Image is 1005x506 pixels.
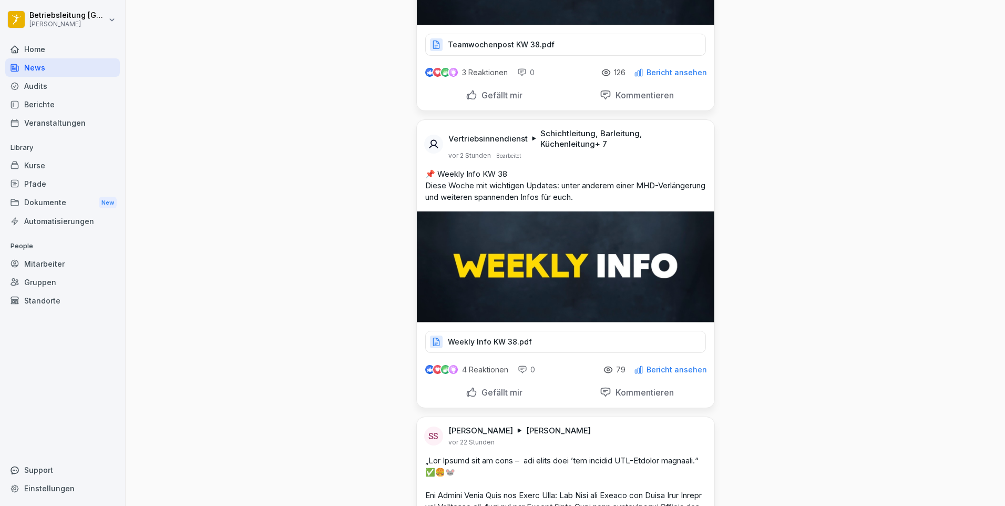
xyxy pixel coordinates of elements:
p: 3 Reaktionen [462,68,508,77]
img: inspiring [449,365,458,375]
img: love [434,366,442,373]
p: Gefällt mir [477,387,522,398]
a: Teamwochenpost KW 38.pdf [425,43,706,53]
div: Support [5,461,120,479]
a: Home [5,40,120,58]
p: Library [5,139,120,156]
p: Bericht ansehen [647,68,707,77]
a: Pfade [5,175,120,193]
img: x2xer1z8nt1hg9jx4p66gr4y.png [417,211,714,322]
p: [PERSON_NAME] [29,21,106,28]
img: celebrate [441,68,450,77]
a: Einstellungen [5,479,120,498]
a: DokumenteNew [5,193,120,212]
p: Kommentieren [611,90,674,100]
p: vor 22 Stunden [448,438,495,447]
img: love [434,68,442,76]
a: Audits [5,77,120,95]
a: Berichte [5,95,120,114]
a: Weekly Info KW 38.pdf [425,340,706,350]
a: Standorte [5,291,120,310]
div: 0 [518,365,535,375]
p: Teamwochenpost KW 38.pdf [448,39,555,50]
a: Kurse [5,156,120,175]
p: vor 2 Stunden [448,151,491,160]
p: [PERSON_NAME] [526,426,591,436]
p: People [5,238,120,255]
p: Vertriebsinnendienst [448,134,528,144]
a: Automatisierungen [5,212,120,230]
p: Bericht ansehen [647,366,707,374]
p: Kommentieren [611,387,674,398]
div: New [99,197,117,209]
img: celebrate [441,365,450,374]
p: 4 Reaktionen [462,366,508,374]
img: like [425,366,434,374]
a: Veranstaltungen [5,114,120,132]
img: like [425,68,434,77]
p: Weekly Info KW 38.pdf [448,337,532,347]
a: News [5,58,120,77]
img: inspiring [449,68,458,77]
p: 126 [614,68,625,77]
p: 📌 Weekly Info KW 38 Diese Woche mit wichtigen Updates: unter anderem einer MHD-Verlängerung und w... [425,168,706,203]
p: Schichtleitung, Barleitung, Küchenleitung + 7 [540,128,702,149]
p: [PERSON_NAME] [448,426,513,436]
p: Betriebsleitung [GEOGRAPHIC_DATA] [29,11,106,20]
div: 0 [517,67,535,78]
div: Dokumente [5,193,120,212]
a: Mitarbeiter [5,255,120,273]
div: SS [424,427,443,446]
p: Bearbeitet [496,151,521,160]
p: 79 [616,366,625,374]
p: Gefällt mir [477,90,522,100]
a: Gruppen [5,273,120,291]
